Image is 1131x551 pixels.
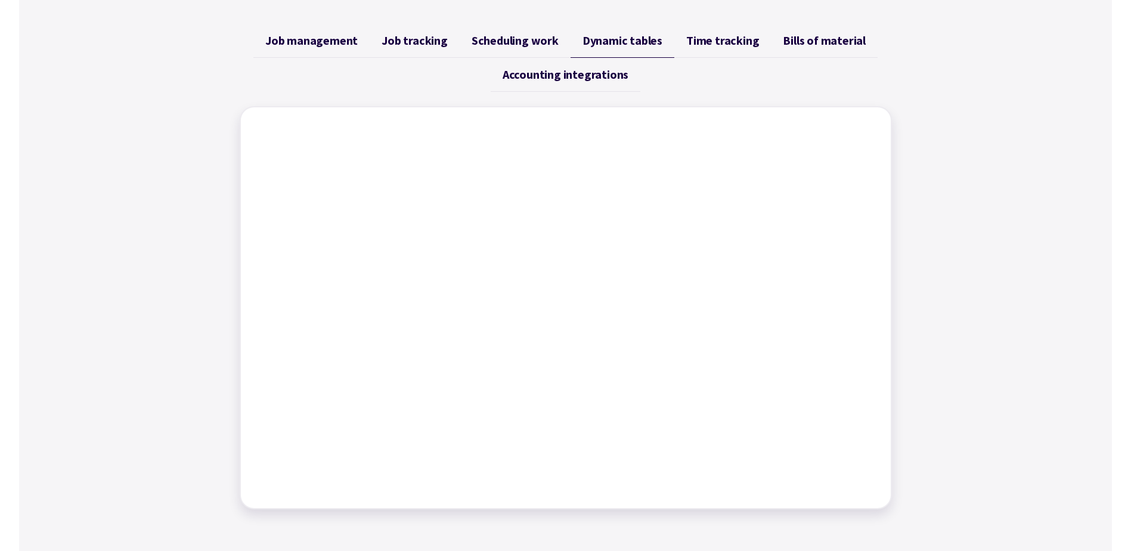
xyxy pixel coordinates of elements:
[265,33,358,48] span: Job management
[932,422,1131,551] iframe: Chat Widget
[503,67,628,82] span: Accounting integrations
[582,33,662,48] span: Dynamic tables
[253,119,879,496] iframe: Factory - Viewing your jobs using Dynamic Tables
[783,33,866,48] span: Bills of material
[686,33,759,48] span: Time tracking
[382,33,448,48] span: Job tracking
[472,33,559,48] span: Scheduling work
